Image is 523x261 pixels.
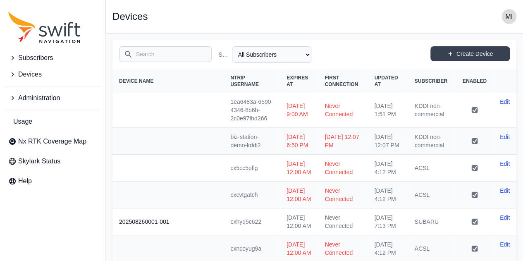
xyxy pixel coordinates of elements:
[500,240,510,249] a: Edit
[408,155,456,182] td: ACSL
[224,208,280,235] td: cxhyq5c622
[224,69,280,93] th: NTRIP Username
[408,93,456,128] td: KDDI non-commercial
[224,128,280,155] td: biz-station-demo-kddi2
[5,66,100,83] button: Devices
[368,93,408,128] td: [DATE] 1:51 PM
[18,53,53,63] span: Subscribers
[280,155,318,182] td: [DATE] 12:00 AM
[408,69,456,93] th: Subscriber
[5,153,100,170] a: Skylark Status
[368,128,408,155] td: [DATE] 12:07 PM
[112,12,148,22] h1: Devices
[224,155,280,182] td: cx5cc5pflg
[224,182,280,208] td: cxcvtgatch
[5,113,100,130] a: Usage
[430,46,510,61] a: Create Device
[318,155,368,182] td: Never Connected
[500,187,510,195] a: Edit
[318,128,368,155] td: [DATE] 12:07 PM
[368,208,408,235] td: [DATE] 7:13 PM
[18,176,32,186] span: Help
[18,136,86,146] span: Nx RTK Coverage Map
[18,156,60,166] span: Skylark Status
[280,93,318,128] td: [DATE] 9:00 AM
[232,46,311,63] select: Subscriber
[112,69,224,93] th: Device Name
[500,133,510,141] a: Edit
[280,208,318,235] td: [DATE] 12:00 AM
[318,208,368,235] td: Never Connected
[18,69,42,79] span: Devices
[368,155,408,182] td: [DATE] 4:12 PM
[318,182,368,208] td: Never Connected
[287,75,308,87] span: Expires At
[18,93,60,103] span: Administration
[280,182,318,208] td: [DATE] 12:00 AM
[456,69,493,93] th: Enabled
[408,128,456,155] td: KDDI non-commercial
[13,117,32,127] span: Usage
[374,75,398,87] span: Updated At
[325,75,358,87] span: First Connection
[119,46,212,62] input: Search
[5,133,100,150] a: Nx RTK Coverage Map
[368,182,408,208] td: [DATE] 4:12 PM
[218,50,228,59] label: Subscriber Name
[5,173,100,189] a: Help
[408,208,456,235] td: SUBARU
[408,182,456,208] td: ACSL
[318,93,368,128] td: Never Connected
[112,208,224,235] th: 202508260001-001
[5,50,100,66] button: Subscribers
[500,98,510,106] a: Edit
[500,160,510,168] a: Edit
[502,9,516,24] img: user photo
[500,213,510,222] a: Edit
[224,93,280,128] td: 1ea6483a-6590-4346-8b6b-2c0e97fbd266
[280,128,318,155] td: [DATE] 6:50 PM
[5,90,100,106] button: Administration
